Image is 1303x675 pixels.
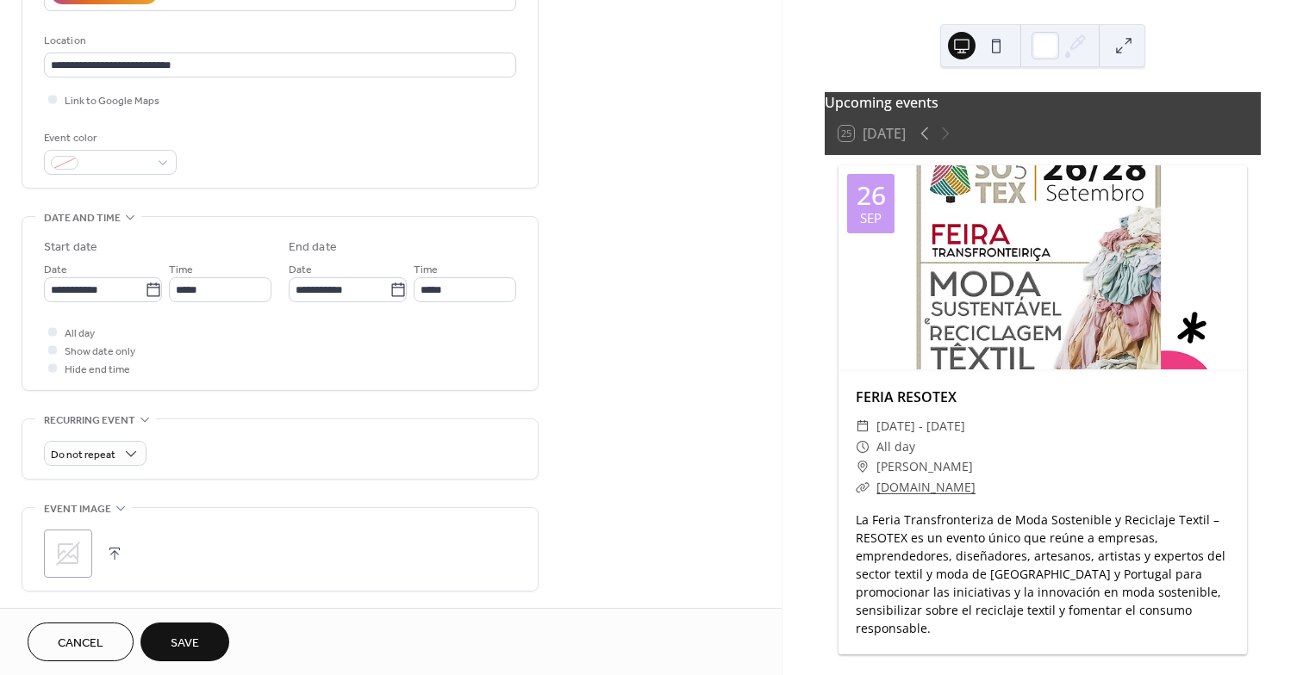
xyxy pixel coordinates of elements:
[44,500,111,518] span: Event image
[65,325,95,343] span: All day
[44,32,513,50] div: Location
[876,479,976,495] a: [DOMAIN_NAME]
[856,437,870,457] div: ​
[28,622,134,661] button: Cancel
[44,238,97,257] div: Start date
[44,261,67,279] span: Date
[825,92,1261,113] div: Upcoming events
[876,437,915,457] span: All day
[44,129,173,147] div: Event color
[289,238,337,257] div: End date
[289,261,312,279] span: Date
[65,343,135,361] span: Show date only
[51,445,115,465] span: Do not repeat
[44,209,121,227] span: Date and time
[876,416,965,437] span: [DATE] - [DATE]
[856,416,870,437] div: ​
[856,387,957,406] a: FERIA RESOTEX
[65,92,159,110] span: Link to Google Maps
[856,477,870,498] div: ​
[140,622,229,661] button: Save
[860,212,882,225] div: Sep
[414,261,438,279] span: Time
[44,529,92,578] div: ;
[169,261,193,279] span: Time
[857,183,886,208] div: 26
[58,635,103,653] span: Cancel
[839,511,1247,637] div: La Feria Transfronteriza de Moda Sostenible y Reciclaje Textil – RESOTEX es un evento único que r...
[65,361,130,379] span: Hide end time
[171,635,199,653] span: Save
[44,412,135,430] span: Recurring event
[856,456,870,477] div: ​
[876,456,973,477] span: [PERSON_NAME]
